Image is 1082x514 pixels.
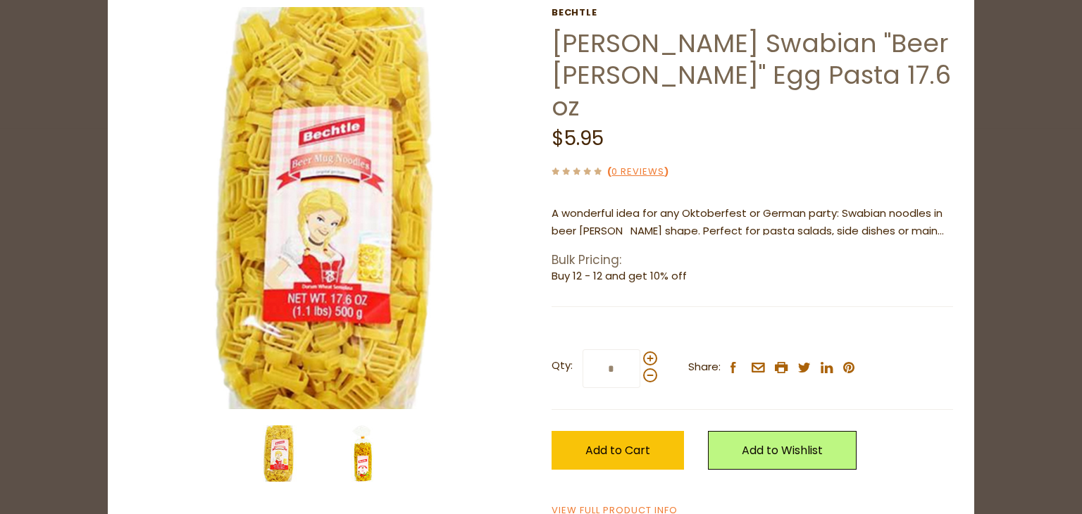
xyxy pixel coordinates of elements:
input: Qty: [583,349,640,388]
a: [PERSON_NAME] Swabian "Beer [PERSON_NAME]" Egg Pasta 17.6 oz [552,25,951,125]
a: Add to Wishlist [708,431,857,470]
li: Buy 12 - 12 and get 10% off [552,268,953,285]
a: Bechtle [552,7,953,18]
span: Add to Cart [585,442,650,458]
span: $5.95 [552,125,604,152]
button: Add to Cart [552,431,684,470]
h1: Bulk Pricing: [552,253,953,268]
strong: Qty: [552,357,573,375]
img: Bechtle Swabian "Beer Stein" Egg Pasta 17.6 oz [129,7,531,409]
img: Bechtle Swabian "Beer Stein" Egg Pasta 17.6 oz [251,425,308,482]
span: Share: [688,358,721,376]
span: ( ) [607,165,669,178]
a: 0 Reviews [611,165,664,180]
p: A wonderful idea for any Oktoberfest or German party: Swabian noodles in beer [PERSON_NAME] shape... [552,205,953,240]
img: Bechtle Swabian "Beer Stein" Egg Pasta 17.6 oz [334,425,390,482]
